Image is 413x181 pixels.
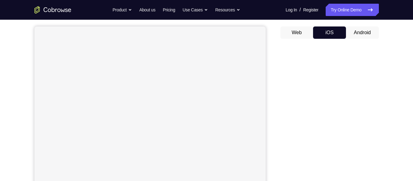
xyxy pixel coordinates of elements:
a: Register [303,4,318,16]
button: Web [280,26,313,39]
a: Log In [286,4,297,16]
span: / [300,6,301,14]
a: Go to the home page [34,6,71,14]
button: iOS [313,26,346,39]
a: Pricing [163,4,175,16]
a: Try Online Demo [326,4,379,16]
button: Resources [215,4,240,16]
button: Product [113,4,132,16]
a: About us [139,4,155,16]
button: Use Cases [183,4,208,16]
button: Android [346,26,379,39]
